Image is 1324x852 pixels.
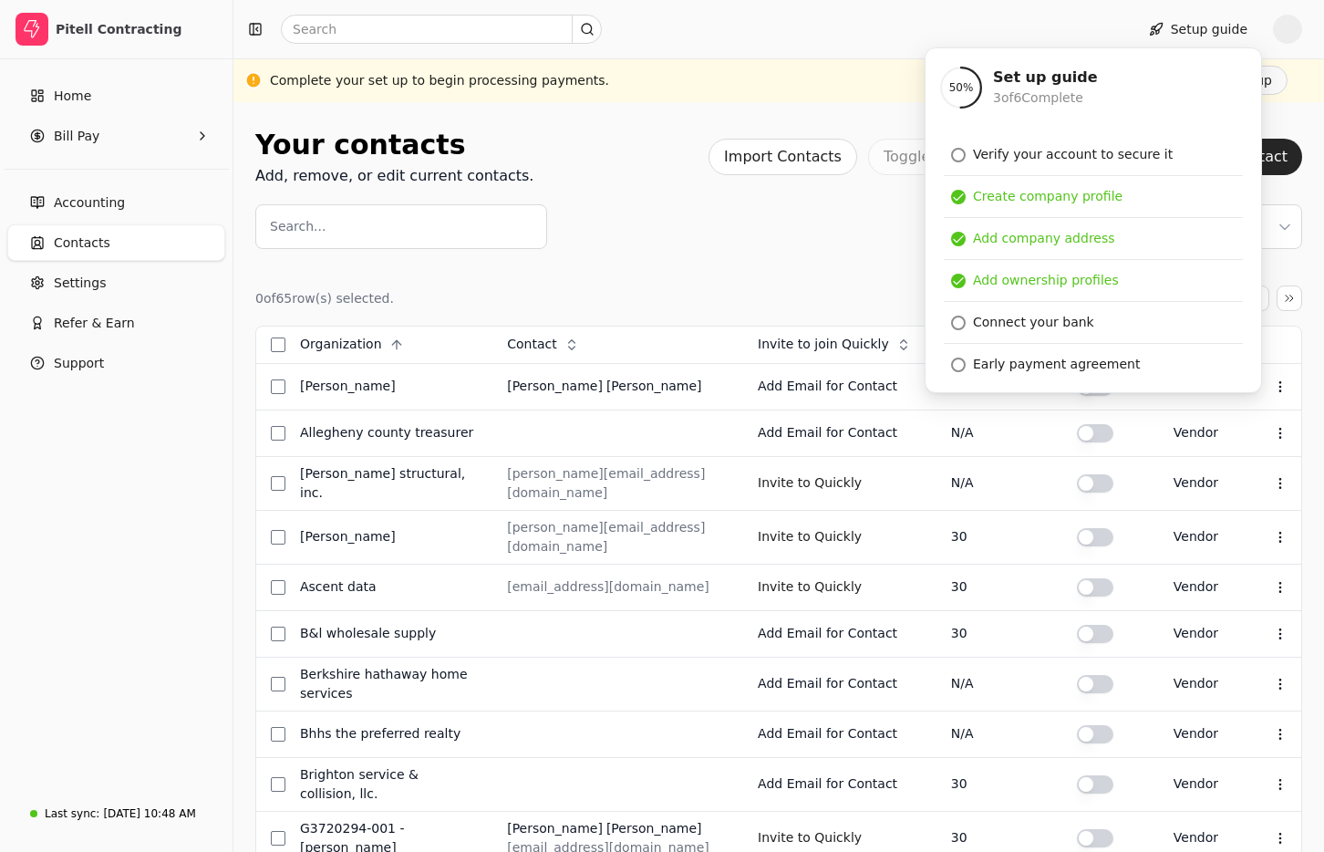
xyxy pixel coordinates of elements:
[951,527,1048,546] div: 30
[973,313,1094,332] div: Connect your bank
[606,377,702,396] div: [PERSON_NAME]
[1174,674,1236,693] div: vendor
[758,523,862,552] button: Invite to Quickly
[300,527,478,546] div: [PERSON_NAME]
[271,426,285,441] button: Select row
[758,624,922,643] div: Add Email for Contact
[271,530,285,545] button: Select row
[758,423,922,442] div: Add Email for Contact
[507,518,729,556] div: [PERSON_NAME][EMAIL_ADDRESS][DOMAIN_NAME]
[271,627,285,641] button: Select row
[709,139,857,175] button: Import Contacts
[300,624,478,643] div: B&L Wholesale Supply
[973,271,1119,290] div: Add ownership profiles
[973,187,1122,206] div: Create company profile
[1174,423,1236,442] div: vendor
[758,774,922,794] div: Add Email for Contact
[54,87,91,106] span: Home
[300,464,478,503] div: [PERSON_NAME] Structural, Inc.
[271,379,285,394] button: Select row
[993,88,1098,108] div: 3 of 6 Complete
[993,67,1098,88] div: Set up guide
[1174,473,1236,493] div: vendor
[507,330,589,359] button: Contact
[255,165,533,187] div: Add, remove, or edit current contacts.
[7,78,225,114] a: Home
[973,145,1173,164] div: Verify your account to secure it
[1134,15,1262,44] button: Setup guide
[951,724,1048,743] div: N/A
[300,330,415,359] button: Organization
[54,127,99,146] span: Bill Pay
[54,193,125,213] span: Accounting
[255,289,394,308] div: 0 of 65 row(s) selected.
[271,727,285,742] button: Select row
[300,335,382,354] span: Organization
[300,765,478,804] div: Brighton Service & Collision, LLC.
[973,355,1140,374] div: Early payment agreement
[54,354,104,373] span: Support
[300,665,478,703] div: Berkshire Hathaway Home Services
[7,797,225,830] a: Last sync:[DATE] 10:48 AM
[951,674,1048,693] div: N/A
[270,217,326,236] label: Search...
[507,335,556,354] span: Contact
[1174,577,1236,597] div: vendor
[271,476,285,491] button: Select row
[7,265,225,301] a: Settings
[56,20,217,38] div: Pitell Contracting
[973,229,1115,248] div: Add company address
[951,828,1048,847] div: 30
[271,777,285,792] button: Select row
[7,345,225,381] button: Support
[758,330,922,359] button: Invite to join Quickly
[255,124,533,165] div: Your contacts
[103,805,195,822] div: [DATE] 10:48 AM
[7,184,225,221] a: Accounting
[7,305,225,341] button: Refer & Earn
[758,469,862,498] button: Invite to Quickly
[300,377,478,396] div: [PERSON_NAME]
[758,335,889,354] span: Invite to join Quickly
[271,580,285,595] button: Select row
[271,338,285,352] button: Select all
[1174,828,1236,847] div: vendor
[1174,527,1236,546] div: vendor
[281,15,602,44] input: Search
[949,79,974,96] span: 50 %
[758,674,922,693] div: Add Email for Contact
[1174,724,1236,743] div: vendor
[507,377,603,396] div: [PERSON_NAME]
[300,423,478,442] div: Allegheny County Treasurer
[606,819,702,838] div: [PERSON_NAME]
[507,577,729,597] div: [EMAIL_ADDRESS][DOMAIN_NAME]
[951,774,1048,794] div: 30
[7,118,225,154] button: Bill Pay
[1174,624,1236,643] div: vendor
[45,805,99,822] div: Last sync:
[951,577,1048,597] div: 30
[54,234,110,253] span: Contacts
[951,624,1048,643] div: 30
[758,724,922,743] div: Add Email for Contact
[271,677,285,691] button: Select row
[758,377,922,396] div: Add Email for Contact
[300,724,478,743] div: BHHS The Preferred Realty
[951,423,1048,442] div: N/A
[7,224,225,261] a: Contacts
[270,71,609,90] div: Complete your set up to begin processing payments.
[925,47,1262,393] div: Setup guide
[300,577,478,597] div: Ascent Data
[507,464,729,503] div: [PERSON_NAME][EMAIL_ADDRESS][DOMAIN_NAME]
[54,274,106,293] span: Settings
[951,473,1048,493] div: N/A
[54,314,135,333] span: Refer & Earn
[507,819,603,838] div: [PERSON_NAME]
[271,831,285,846] button: Select row
[1174,774,1236,794] div: vendor
[758,573,862,602] button: Invite to Quickly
